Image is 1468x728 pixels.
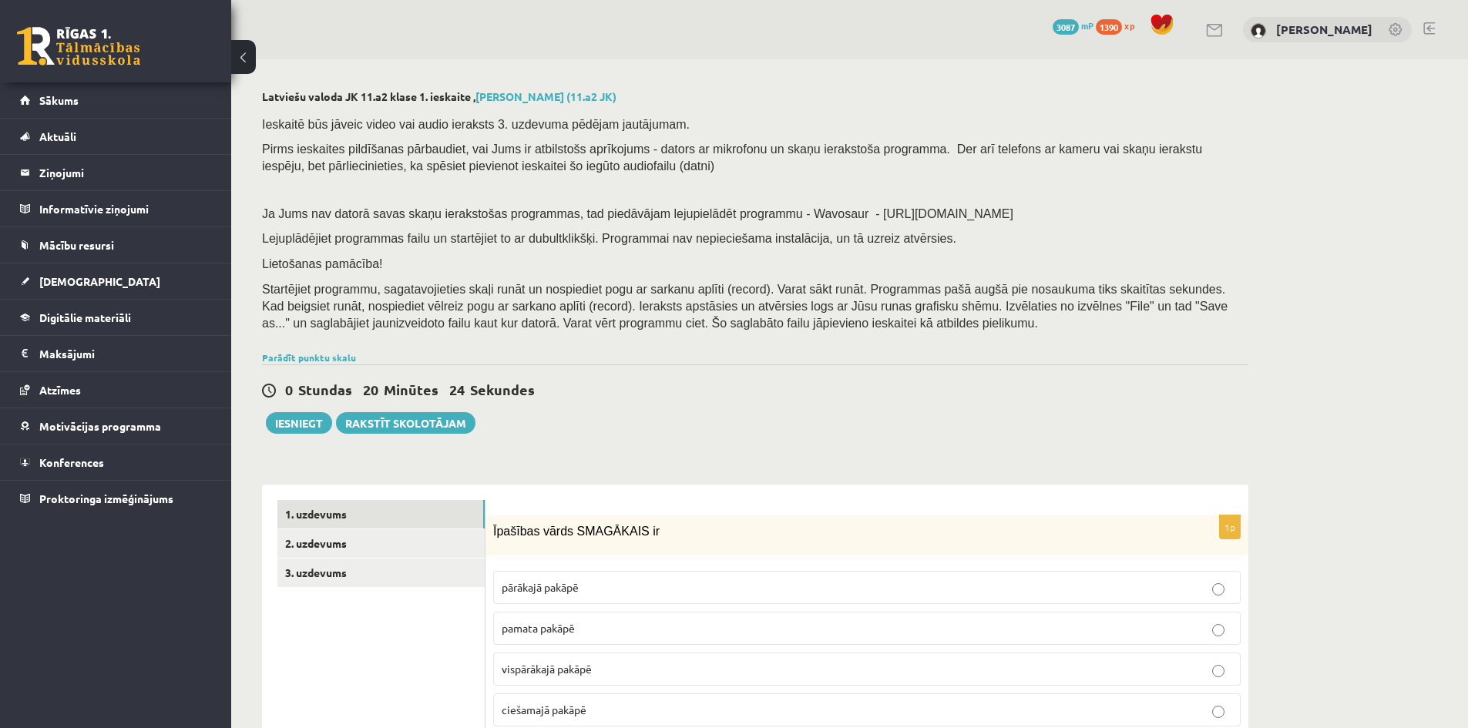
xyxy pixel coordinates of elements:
[266,412,332,434] button: Iesniegt
[277,559,485,587] a: 3. uzdevums
[1212,583,1224,595] input: pārākajā pakāpē
[336,412,475,434] a: Rakstīt skolotājam
[20,481,212,516] a: Proktoringa izmēģinājums
[39,238,114,252] span: Mācību resursi
[39,383,81,397] span: Atzīmes
[20,119,212,154] a: Aktuāli
[1124,19,1134,32] span: xp
[20,372,212,408] a: Atzīmes
[39,129,76,143] span: Aktuāli
[262,232,956,245] span: Lejuplādējiet programmas failu un startējiet to ar dubultklikšķi. Programmai nav nepieciešama ins...
[262,143,1202,173] span: Pirms ieskaites pildīšanas pārbaudiet, vai Jums ir atbilstošs aprīkojums - dators ar mikrofonu un...
[20,191,212,226] a: Informatīvie ziņojumi
[449,381,465,398] span: 24
[1212,665,1224,677] input: vispārākajā pakāpē
[39,191,212,226] legend: Informatīvie ziņojumi
[20,300,212,335] a: Digitālie materiāli
[20,227,212,263] a: Mācību resursi
[262,90,1248,103] h2: Latviešu valoda JK 11.a2 klase 1. ieskaite ,
[502,621,575,635] span: pamata pakāpē
[20,336,212,371] a: Maksājumi
[20,155,212,190] a: Ziņojumi
[39,155,212,190] legend: Ziņojumi
[20,263,212,299] a: [DEMOGRAPHIC_DATA]
[39,93,79,107] span: Sākums
[1251,23,1266,39] img: Kristina Pučko
[363,381,378,398] span: 20
[1096,19,1122,35] span: 1390
[475,89,616,103] a: [PERSON_NAME] (11.a2 JK)
[384,381,438,398] span: Minūtes
[39,310,131,324] span: Digitālie materiāli
[39,455,104,469] span: Konferences
[39,274,160,288] span: [DEMOGRAPHIC_DATA]
[262,257,383,270] span: Lietošanas pamācība!
[1212,706,1224,718] input: ciešamajā pakāpē
[1053,19,1093,32] a: 3087 mP
[262,207,1013,220] span: Ja Jums nav datorā savas skaņu ierakstošas programmas, tad piedāvājam lejupielādēt programmu - Wa...
[20,445,212,480] a: Konferences
[298,381,352,398] span: Stundas
[17,27,140,65] a: Rīgas 1. Tālmācības vidusskola
[1053,19,1079,35] span: 3087
[1276,22,1372,37] a: [PERSON_NAME]
[1081,19,1093,32] span: mP
[20,408,212,444] a: Motivācijas programma
[1219,515,1241,539] p: 1p
[20,82,212,118] a: Sākums
[277,500,485,528] a: 1. uzdevums
[39,336,212,371] legend: Maksājumi
[285,381,293,398] span: 0
[39,491,173,505] span: Proktoringa izmēģinājums
[39,419,161,433] span: Motivācijas programma
[1212,624,1224,636] input: pamata pakāpē
[262,118,690,131] span: Ieskaitē būs jāveic video vai audio ieraksts 3. uzdevuma pēdējam jautājumam.
[1096,19,1142,32] a: 1390 xp
[493,525,660,538] span: Īpašības vārds SMAGĀKAIS ir
[502,580,579,594] span: pārākajā pakāpē
[277,529,485,558] a: 2. uzdevums
[502,703,586,716] span: ciešamajā pakāpē
[470,381,535,398] span: Sekundes
[262,283,1228,330] span: Startējiet programmu, sagatavojieties skaļi runāt un nospiediet pogu ar sarkanu aplīti (record). ...
[502,662,592,676] span: vispārākajā pakāpē
[262,351,356,364] a: Parādīt punktu skalu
